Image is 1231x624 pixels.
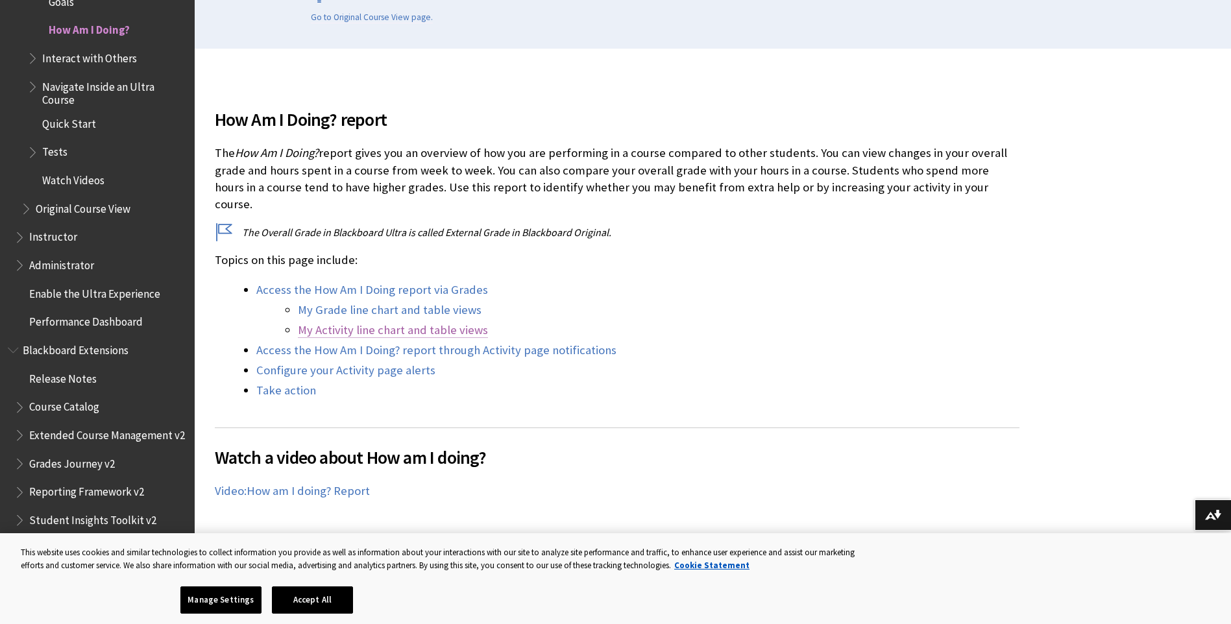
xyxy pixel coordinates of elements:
[29,254,94,272] span: Administrator
[235,145,319,160] span: How Am I Doing?
[215,145,1019,213] p: The report gives you an overview of how you are performing in a course compared to other students...
[311,12,433,23] a: Go to Original Course View page.
[36,198,130,215] span: Original Course View
[272,586,353,614] button: Accept All
[256,363,435,378] a: Configure your Activity page alerts
[298,322,488,338] a: My Activity line chart and table views
[215,444,1019,471] span: Watch a video about How am I doing?
[29,396,99,414] span: Course Catalog
[180,586,262,614] button: Manage Settings
[674,560,750,571] a: More information about your privacy, opens in a new tab
[215,483,370,499] a: Video:How am I doing? Report
[29,226,77,244] span: Instructor
[256,383,316,398] a: Take action
[42,141,67,159] span: Tests
[256,342,616,358] a: Access the How Am I Doing? report through Activity page notifications
[42,113,96,130] span: Quick Start
[23,339,128,357] span: Blackboard Extensions
[42,169,104,187] span: Watch Videos
[29,283,160,300] span: Enable the Ultra Experience
[29,481,144,499] span: Reporting Framework v2
[256,282,488,298] a: Access the How Am I Doing report via Grades
[215,252,1019,269] p: Topics on this page include:
[42,47,137,65] span: Interact with Others
[29,509,156,527] span: Student Insights Toolkit v2
[42,76,186,106] span: Navigate Inside an Ultra Course
[49,19,130,37] span: How Am I Doing?
[215,225,1019,239] p: The Overall Grade in Blackboard Ultra is called External Grade in Blackboard Original.
[29,368,97,385] span: Release Notes
[215,106,1019,133] span: How Am I Doing? report
[21,546,862,571] div: This website uses cookies and similar technologies to collect information you provide as well as ...
[8,339,187,568] nav: Book outline for Blackboard Extensions
[298,302,481,318] a: My Grade line chart and table views
[29,311,143,329] span: Performance Dashboard
[29,424,185,442] span: Extended Course Management v2
[247,483,370,498] span: How am I doing? Report
[29,453,115,470] span: Grades Journey v2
